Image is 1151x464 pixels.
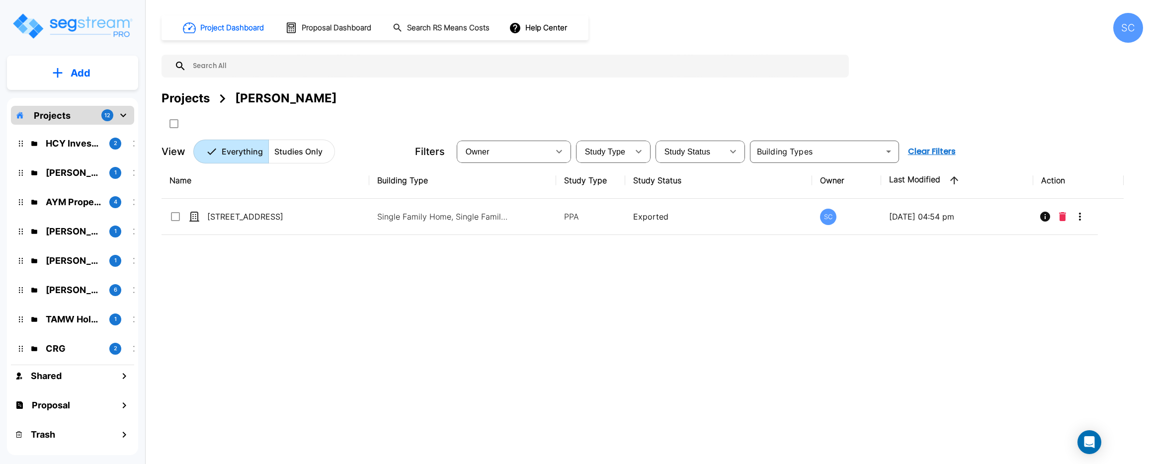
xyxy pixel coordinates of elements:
div: Select [658,138,723,165]
span: Owner [466,148,490,156]
p: Jordan Johnson [46,283,101,297]
p: TAMW Holdings LLC [46,312,101,326]
h1: Proposal Dashboard [302,22,371,34]
p: 4 [114,198,117,206]
th: Action [1033,162,1123,199]
div: Open Intercom Messenger [1077,430,1101,454]
h1: Search RS Means Costs [407,22,490,34]
p: [STREET_ADDRESS] [207,211,307,223]
h1: Proposal [32,398,70,412]
button: Delete [1055,207,1070,227]
th: Owner [812,162,881,199]
p: Brandon Monsanto [46,254,101,267]
th: Last Modified [881,162,1033,199]
p: Projects [34,109,71,122]
th: Name [162,162,369,199]
p: CRG [46,342,101,355]
p: 12 [104,111,110,120]
p: View [162,144,185,159]
th: Study Status [625,162,812,199]
th: Building Type [369,162,556,199]
button: Help Center [507,18,571,37]
p: [DATE] 04:54 pm [889,211,1025,223]
p: 2 [114,344,117,353]
p: 1 [114,227,117,235]
button: Everything [193,140,269,163]
h1: Project Dashboard [200,22,264,34]
span: Study Status [664,148,711,156]
div: Platform [193,140,335,163]
div: SC [1113,13,1143,43]
p: HCY Investments LLC [46,137,101,150]
input: Search All [186,55,844,77]
p: Everything [222,146,263,157]
input: Building Types [753,145,880,158]
h1: Shared [31,369,62,383]
button: Add [7,59,138,87]
div: Projects [162,89,210,107]
p: 1 [114,315,117,323]
p: Mike Powell [46,225,101,238]
p: 2 [114,139,117,148]
p: Add [71,66,90,80]
button: Project Dashboard [179,17,269,39]
h1: Trash [31,428,55,441]
p: PPA [564,211,617,223]
button: Search RS Means Costs [389,18,495,38]
th: Study Type [556,162,625,199]
p: Filters [415,144,445,159]
p: Casey Jalili [46,166,101,179]
p: 1 [114,168,117,177]
div: Select [459,138,549,165]
p: AYM Properties [46,195,101,209]
span: Study Type [585,148,625,156]
button: SelectAll [164,114,184,134]
div: Select [578,138,629,165]
img: Logo [11,12,133,40]
div: SC [820,209,836,225]
p: Single Family Home, Single Family Home Site [377,211,511,223]
button: More-Options [1070,207,1090,227]
button: Info [1035,207,1055,227]
p: Exported [633,211,804,223]
button: Proposal Dashboard [281,17,377,38]
p: Studies Only [274,146,323,157]
div: [PERSON_NAME] [235,89,337,107]
p: 1 [114,256,117,265]
button: Studies Only [268,140,335,163]
button: Clear Filters [904,142,960,161]
button: Open [882,145,896,158]
p: 6 [114,286,117,294]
